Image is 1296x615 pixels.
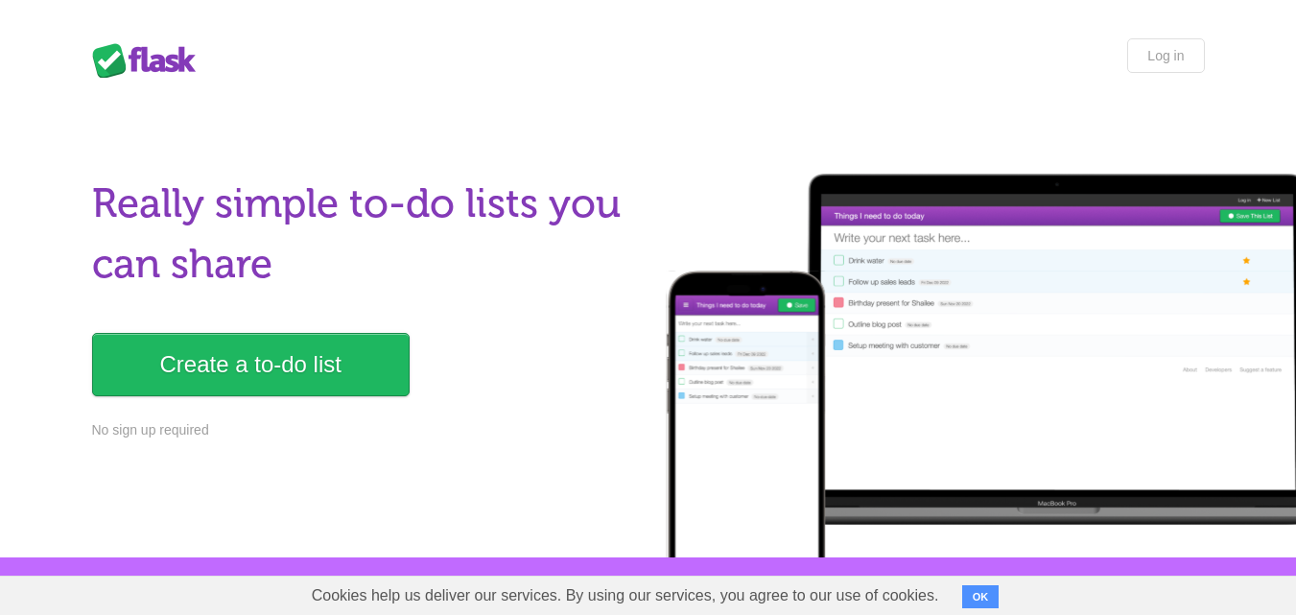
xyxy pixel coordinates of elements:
a: Log in [1127,38,1204,73]
button: OK [962,585,1000,608]
p: No sign up required [92,420,637,440]
a: Create a to-do list [92,333,410,396]
span: Cookies help us deliver our services. By using our services, you agree to our use of cookies. [293,577,958,615]
div: Flask Lists [92,43,207,78]
h1: Really simple to-do lists you can share [92,174,637,295]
